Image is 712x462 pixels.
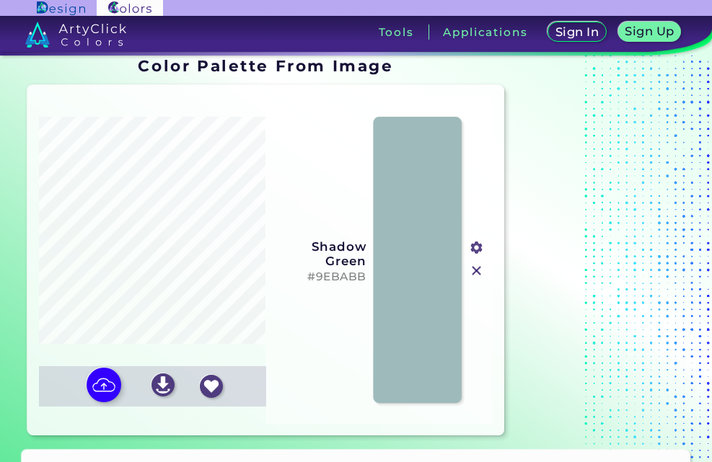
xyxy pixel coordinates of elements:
h3: Tools [379,27,414,37]
h1: Color Palette From Image [138,55,393,76]
h5: Sign Up [627,26,673,37]
h3: Shadow Green [274,239,366,268]
img: icon_favourite_white.svg [200,375,223,398]
h3: Applications [443,27,527,37]
img: icon picture [87,368,121,402]
a: Sign Up [620,22,680,41]
img: icon_close.svg [467,262,486,280]
img: icon_download_white.svg [151,373,175,396]
h5: #9EBABB [274,270,366,284]
img: ArtyClick Design logo [37,1,85,15]
img: logo_artyclick_colors_white.svg [25,22,127,48]
h5: Sign In [557,27,598,37]
a: Sign In [550,22,605,41]
iframe: Advertisement [510,52,690,441]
